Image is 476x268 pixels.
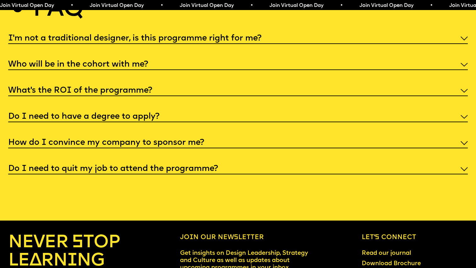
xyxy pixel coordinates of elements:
span: • [430,3,433,8]
h5: Do I need to quit my job to attend the programme? [8,166,218,172]
h5: Do I need to have a degree to apply? [8,114,160,120]
a: Read our journal [358,247,414,260]
h6: Join our newsletter [180,234,312,242]
h5: How do I convince my company to sponsor me? [8,140,204,146]
span: • [71,3,73,8]
span: • [340,3,343,8]
h5: What’s the ROI of the programme? [8,88,152,94]
h5: Who will be in the cohort with me? [8,62,148,68]
span: • [250,3,253,8]
h5: I'm not a traditional designer, is this programme right for me? [8,36,262,42]
span: • [160,3,163,8]
h6: Let’s connect [362,234,468,242]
